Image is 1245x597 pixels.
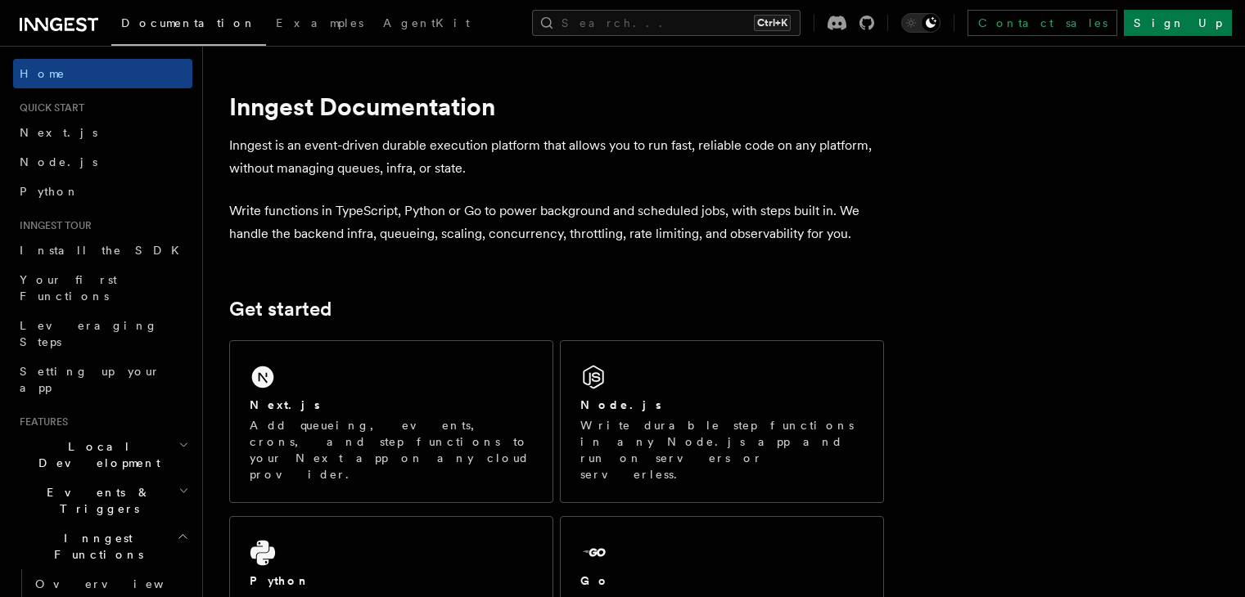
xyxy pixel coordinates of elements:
[13,357,192,402] a: Setting up your app
[13,59,192,88] a: Home
[276,16,363,29] span: Examples
[13,523,192,569] button: Inngest Functions
[580,397,661,413] h2: Node.js
[266,5,373,44] a: Examples
[754,15,791,31] kbd: Ctrl+K
[20,126,97,139] span: Next.js
[580,572,610,589] h2: Go
[13,177,192,206] a: Python
[383,16,470,29] span: AgentKit
[20,319,158,348] span: Leveraging Steps
[13,530,177,563] span: Inngest Functions
[901,13,941,33] button: Toggle dark mode
[13,265,192,311] a: Your first Functions
[1124,10,1232,36] a: Sign Up
[968,10,1117,36] a: Contact sales
[229,298,332,321] a: Get started
[229,200,884,245] p: Write functions in TypeScript, Python or Go to power background and scheduled jobs, with steps bu...
[13,147,192,177] a: Node.js
[229,92,884,121] h1: Inngest Documentation
[250,572,310,589] h2: Python
[20,155,97,168] span: Node.js
[20,273,117,303] span: Your first Functions
[20,365,160,394] span: Setting up your app
[373,5,480,44] a: AgentKit
[580,417,864,483] p: Write durable step functions in any Node.js app and run on servers or serverless.
[13,219,92,232] span: Inngest tour
[13,311,192,357] a: Leveraging Steps
[532,10,801,36] button: Search...Ctrl+K
[13,438,178,471] span: Local Development
[13,478,192,523] button: Events & Triggers
[13,415,68,429] span: Features
[111,5,266,46] a: Documentation
[560,340,884,503] a: Node.jsWrite durable step functions in any Node.js app and run on servers or serverless.
[13,118,192,147] a: Next.js
[250,417,533,483] p: Add queueing, events, crons, and step functions to your Next app on any cloud provider.
[229,134,884,180] p: Inngest is an event-driven durable execution platform that allows you to run fast, reliable code ...
[13,236,192,265] a: Install the SDK
[13,484,178,517] span: Events & Triggers
[35,577,204,590] span: Overview
[13,101,84,114] span: Quick start
[250,397,320,413] h2: Next.js
[13,432,192,478] button: Local Development
[20,65,65,82] span: Home
[20,244,189,257] span: Install the SDK
[20,185,79,198] span: Python
[121,16,256,29] span: Documentation
[229,340,553,503] a: Next.jsAdd queueing, events, crons, and step functions to your Next app on any cloud provider.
